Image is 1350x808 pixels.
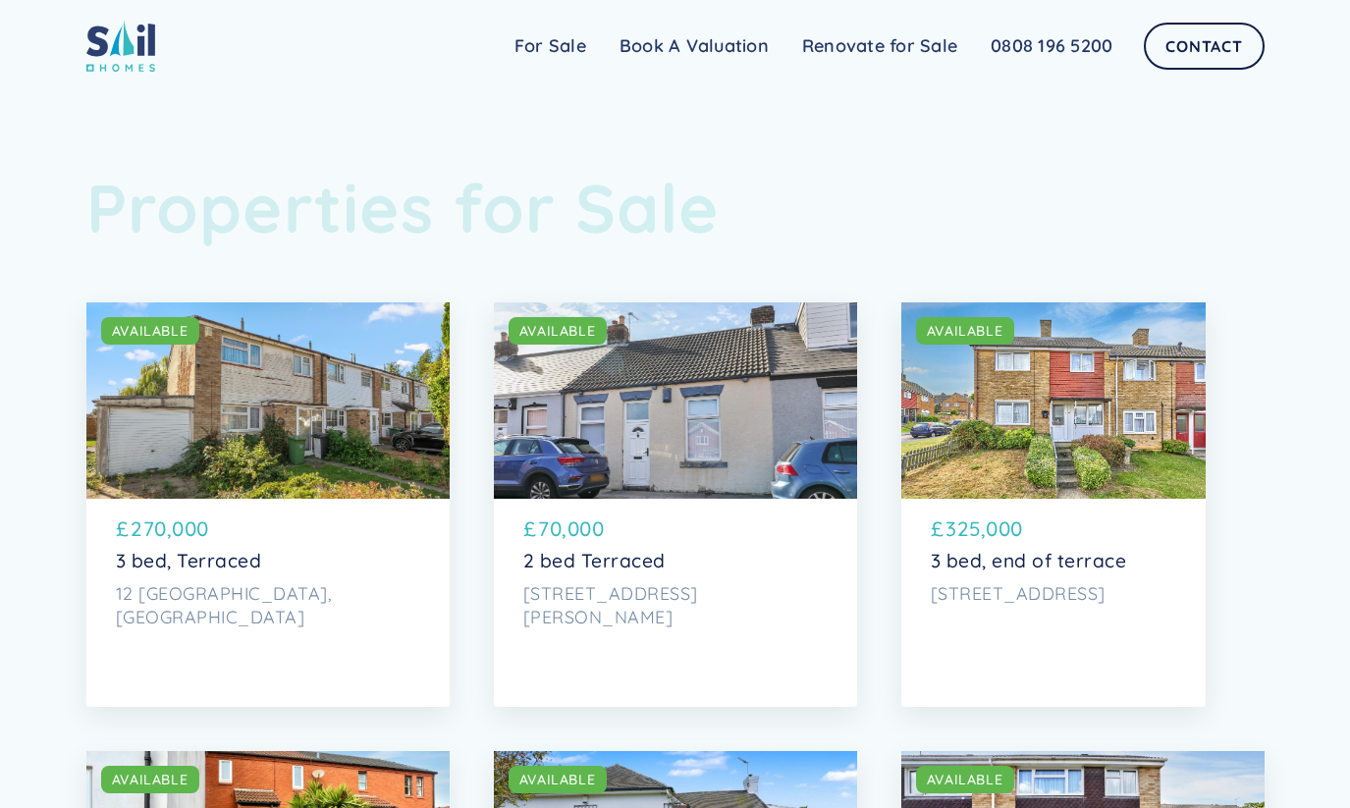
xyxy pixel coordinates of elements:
p: 270,000 [131,513,209,544]
a: Contact [1144,23,1264,70]
p: 3 bed, Terraced [116,550,420,572]
a: AVAILABLE£270,0003 bed, Terraced12 [GEOGRAPHIC_DATA], [GEOGRAPHIC_DATA] [86,302,450,708]
h1: Properties for Sale [86,167,1265,248]
a: AVAILABLE£70,0002 bed Terraced[STREET_ADDRESS][PERSON_NAME] [494,302,857,708]
img: sail home logo colored [86,20,155,72]
p: £ [931,513,945,544]
a: 0808 196 5200 [974,27,1129,66]
p: 3 bed, end of terrace [931,550,1176,572]
p: £ [523,513,537,544]
div: AVAILABLE [112,770,189,789]
p: £ [116,513,130,544]
p: [STREET_ADDRESS][PERSON_NAME] [523,582,828,627]
div: AVAILABLE [519,321,596,341]
div: AVAILABLE [927,770,1003,789]
p: 70,000 [538,513,604,544]
a: For Sale [498,27,603,66]
p: 325,000 [945,513,1023,544]
p: 2 bed Terraced [523,550,828,572]
div: AVAILABLE [927,321,1003,341]
a: Renovate for Sale [785,27,974,66]
div: AVAILABLE [519,770,596,789]
div: AVAILABLE [112,321,189,341]
a: AVAILABLE£325,0003 bed, end of terrace[STREET_ADDRESS] [901,302,1206,708]
p: [STREET_ADDRESS] [931,582,1176,605]
a: Book A Valuation [603,27,785,66]
p: 12 [GEOGRAPHIC_DATA], [GEOGRAPHIC_DATA] [116,582,420,627]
